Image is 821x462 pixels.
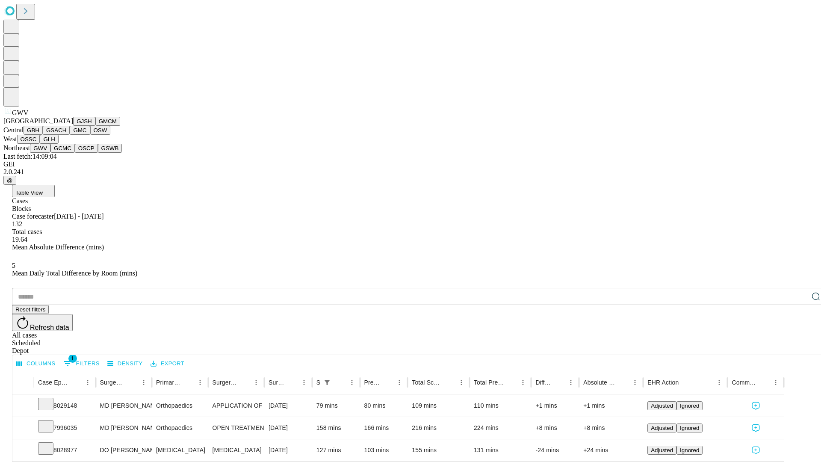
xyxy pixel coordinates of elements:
div: -24 mins [535,439,575,461]
button: OSCP [75,144,98,153]
div: 158 mins [316,417,356,439]
span: Adjusted [651,425,673,431]
button: Menu [565,376,577,388]
button: Sort [758,376,770,388]
span: Central [3,126,24,133]
button: Expand [17,421,30,436]
div: Case Epic Id [38,379,69,386]
div: Predicted In Room Duration [364,379,381,386]
span: Refresh data [30,324,69,331]
div: 79 mins [316,395,356,417]
button: GWV [30,144,50,153]
span: @ [7,177,13,184]
button: Menu [194,376,206,388]
div: +1 mins [583,395,639,417]
button: OSSC [17,135,40,144]
div: Surgery Date [269,379,285,386]
button: Menu [629,376,641,388]
div: 127 mins [316,439,356,461]
button: Ignored [676,446,703,455]
span: Case forecaster [12,213,54,220]
button: Sort [238,376,250,388]
button: Table View [12,185,55,197]
button: Menu [713,376,725,388]
button: Menu [138,376,150,388]
div: 155 mins [412,439,465,461]
button: GMCM [95,117,120,126]
span: Ignored [680,425,699,431]
span: 19.64 [12,236,27,243]
div: 2.0.241 [3,168,818,176]
div: 224 mins [474,417,527,439]
span: [DATE] - [DATE] [54,213,103,220]
div: 8028977 [38,439,92,461]
span: Last fetch: 14:09:04 [3,153,57,160]
div: 166 mins [364,417,404,439]
div: 131 mins [474,439,527,461]
div: 110 mins [474,395,527,417]
div: 80 mins [364,395,404,417]
button: GSWB [98,144,122,153]
button: Adjusted [647,446,676,455]
div: Comments [732,379,756,386]
div: MD [PERSON_NAME] [PERSON_NAME] Md [100,417,148,439]
button: Menu [82,376,94,388]
button: Density [105,357,145,370]
button: Adjusted [647,401,676,410]
div: [DATE] [269,395,308,417]
button: Sort [126,376,138,388]
button: Sort [553,376,565,388]
button: Sort [334,376,346,388]
span: West [3,135,17,142]
button: GSACH [43,126,70,135]
span: Reset filters [15,306,45,313]
button: Sort [443,376,455,388]
button: OSW [90,126,111,135]
span: [GEOGRAPHIC_DATA] [3,117,73,124]
button: Show filters [61,357,102,370]
button: Expand [17,399,30,414]
div: +24 mins [583,439,639,461]
span: 1 [68,354,77,363]
button: Sort [679,376,691,388]
button: Show filters [321,376,333,388]
button: Reset filters [12,305,49,314]
button: Menu [455,376,467,388]
button: GMC [70,126,90,135]
div: DO [PERSON_NAME] Iii [PERSON_NAME] A Do [100,439,148,461]
button: Menu [346,376,358,388]
button: Menu [517,376,529,388]
button: GJSH [73,117,95,126]
button: Menu [298,376,310,388]
button: Menu [393,376,405,388]
div: +8 mins [583,417,639,439]
button: Sort [182,376,194,388]
div: Total Predicted Duration [474,379,505,386]
button: GLH [40,135,58,144]
button: Menu [770,376,782,388]
span: Total cases [12,228,42,235]
div: 1 active filter [321,376,333,388]
button: GBH [24,126,43,135]
button: Refresh data [12,314,73,331]
span: Northeast [3,144,30,151]
div: Absolute Difference [583,379,616,386]
span: Table View [15,190,43,196]
div: 109 mins [412,395,465,417]
span: Mean Daily Total Difference by Room (mins) [12,269,137,277]
div: APPLICATION OF EXTERNAL FIXATOR MULTIPLANE ILLIZAROV TYPE [213,395,260,417]
div: 7996035 [38,417,92,439]
button: @ [3,176,16,185]
button: Sort [617,376,629,388]
div: 8029148 [38,395,92,417]
div: Surgery Name [213,379,237,386]
button: Ignored [676,423,703,432]
div: EHR Action [647,379,679,386]
span: Adjusted [651,447,673,453]
div: +1 mins [535,395,575,417]
div: Total Scheduled Duration [412,379,443,386]
button: Adjusted [647,423,676,432]
span: 5 [12,262,15,269]
button: Menu [250,376,262,388]
button: Ignored [676,401,703,410]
